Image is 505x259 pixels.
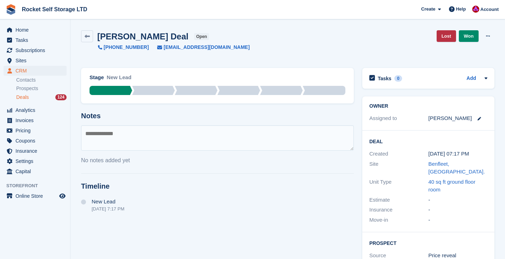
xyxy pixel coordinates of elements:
[467,75,476,83] a: Add
[369,103,487,109] h2: Owner
[472,6,479,13] img: Lee Tresadern
[429,114,472,122] div: [PERSON_NAME]
[369,160,429,176] div: Site
[81,112,354,120] h2: Notes
[369,216,429,224] div: Move-in
[394,75,402,82] div: 0
[107,74,131,86] div: New Lead
[58,192,67,200] a: Preview store
[16,126,58,135] span: Pricing
[429,150,488,158] div: [DATE] 07:17 PM
[16,35,58,45] span: Tasks
[90,74,104,82] div: Stage
[4,136,67,146] a: menu
[4,115,67,125] a: menu
[4,156,67,166] a: menu
[4,66,67,76] a: menu
[16,94,67,101] a: Deals 124
[369,178,429,194] div: Unit Type
[19,4,90,15] a: Rocket Self Storage LTD
[16,25,58,35] span: Home
[92,199,116,204] span: New Lead
[164,44,250,51] span: [EMAIL_ADDRESS][DOMAIN_NAME]
[429,161,485,175] a: Benfleet, [GEOGRAPHIC_DATA].
[6,4,16,15] img: stora-icon-8386f47178a22dfd0bd8f6a31ec36ba5ce8667c1dd55bd0f319d3a0aa187defe.svg
[429,179,475,193] a: 40 sq ft ground floor room
[369,138,487,145] h2: Deal
[16,77,67,83] a: Contacts
[149,44,250,51] a: [EMAIL_ADDRESS][DOMAIN_NAME]
[369,196,429,204] div: Estimate
[4,25,67,35] a: menu
[16,115,58,125] span: Invoices
[16,105,58,115] span: Analytics
[194,33,209,40] span: open
[16,94,29,101] span: Deals
[16,66,58,76] span: CRM
[16,85,38,92] span: Prospects
[16,45,58,55] span: Subscriptions
[104,44,149,51] span: [PHONE_NUMBER]
[456,6,466,13] span: Help
[16,136,58,146] span: Coupons
[4,191,67,201] a: menu
[369,114,429,122] div: Assigned to
[4,166,67,176] a: menu
[97,32,189,41] h2: [PERSON_NAME] Deal
[437,30,456,42] a: Lost
[81,182,354,190] h2: Timeline
[81,157,130,163] span: No notes added yet
[378,75,392,82] h2: Tasks
[369,206,429,214] div: Insurance
[429,216,488,224] div: -
[369,150,429,158] div: Created
[16,191,58,201] span: Online Store
[16,156,58,166] span: Settings
[55,94,67,100] div: 124
[16,56,58,65] span: Sites
[6,182,70,189] span: Storefront
[16,85,67,92] a: Prospects
[421,6,435,13] span: Create
[480,6,499,13] span: Account
[4,105,67,115] a: menu
[16,146,58,156] span: Insurance
[4,35,67,45] a: menu
[4,146,67,156] a: menu
[429,206,488,214] div: -
[98,44,149,51] a: [PHONE_NUMBER]
[429,196,488,204] div: -
[369,239,487,246] h2: Prospect
[4,126,67,135] a: menu
[16,166,58,176] span: Capital
[4,56,67,65] a: menu
[92,206,124,211] div: [DATE] 7:17 PM
[459,30,479,42] a: Won
[4,45,67,55] a: menu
